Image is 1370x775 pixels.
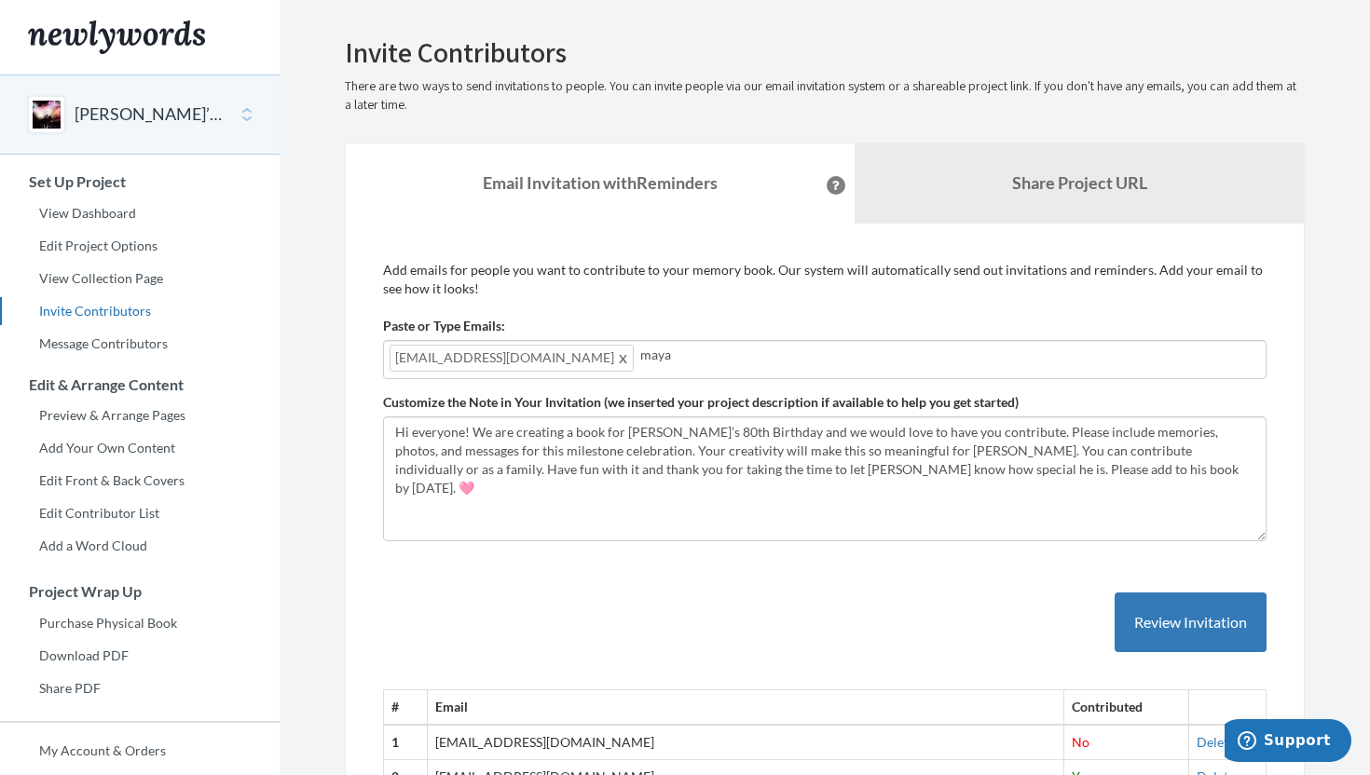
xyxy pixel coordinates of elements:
[383,261,1267,298] p: Add emails for people you want to contribute to your memory book. Our system will automatically s...
[1,173,280,190] h3: Set Up Project
[383,317,505,335] label: Paste or Type Emails:
[1012,172,1147,193] b: Share Project URL
[1072,734,1089,750] span: No
[1,583,280,600] h3: Project Wrap Up
[1225,719,1351,766] iframe: Opens a widget where you can chat to one of our agents
[1115,592,1267,653] button: Review Invitation
[428,690,1063,725] th: Email
[383,416,1267,541] textarea: Hi everyone! We are creating a book for [PERSON_NAME]’s 80th Birthday and we would love to have y...
[75,102,226,127] button: [PERSON_NAME]’s 80th Birthday
[640,345,1260,365] input: Add contributor email(s) here...
[1,376,280,393] h3: Edit & Arrange Content
[384,690,428,725] th: #
[483,172,718,193] strong: Email Invitation with Reminders
[1197,734,1235,750] a: Delete
[384,725,428,759] th: 1
[428,725,1063,759] td: [EMAIL_ADDRESS][DOMAIN_NAME]
[345,37,1305,68] h2: Invite Contributors
[383,393,1019,412] label: Customize the Note in Your Invitation (we inserted your project description if available to help ...
[28,20,205,54] img: Newlywords logo
[1063,690,1188,725] th: Contributed
[390,345,634,372] span: [EMAIL_ADDRESS][DOMAIN_NAME]
[345,77,1305,115] p: There are two ways to send invitations to people. You can invite people via our email invitation ...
